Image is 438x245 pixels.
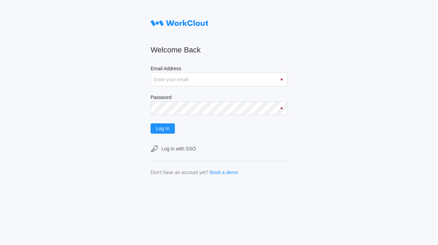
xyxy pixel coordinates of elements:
[151,123,175,134] button: Log In
[151,145,287,153] a: Log in with SSO
[210,170,238,175] a: Book a demo
[151,170,208,175] div: Don't have an account yet?
[151,73,287,86] input: Enter your email
[151,66,287,73] label: Email Address
[162,146,196,151] div: Log in with SSO
[156,126,169,131] span: Log In
[151,95,287,101] label: Password
[151,45,287,55] h2: Welcome Back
